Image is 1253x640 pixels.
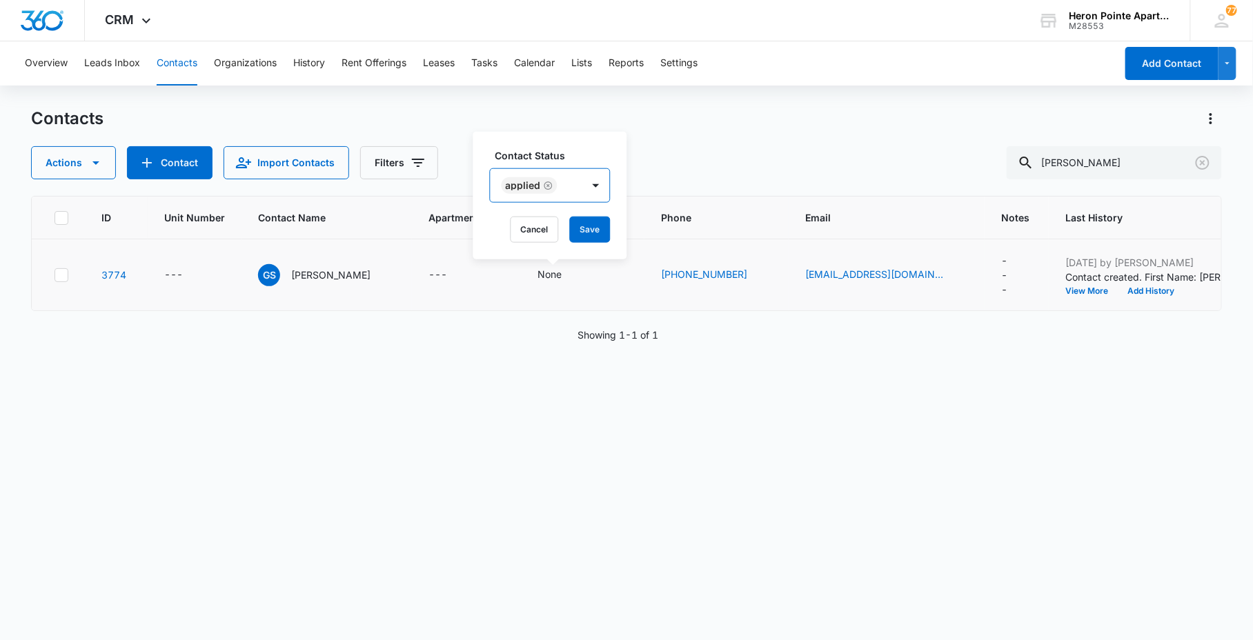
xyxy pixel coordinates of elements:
button: Organizations [214,41,277,86]
div: --- [164,267,183,283]
span: Notes [1001,210,1032,225]
div: --- [1001,253,1007,297]
div: --- [428,267,447,283]
a: [PHONE_NUMBER] [661,267,747,281]
a: [EMAIL_ADDRESS][DOMAIN_NAME] [805,267,943,281]
div: notifications count [1226,5,1237,16]
button: Import Contacts [224,146,349,179]
button: Add Contact [1125,47,1219,80]
span: Email [805,210,948,225]
p: Showing 1-1 of 1 [578,328,659,342]
button: Contacts [157,41,197,86]
span: Contact Name [258,210,375,225]
button: Actions [1200,108,1222,130]
div: Applied [506,181,541,190]
span: ID [101,210,111,225]
span: GS [258,264,280,286]
button: Calendar [514,41,555,86]
button: Reports [609,41,644,86]
div: Notes - - Select to Edit Field [1001,253,1032,297]
div: Apartment Type - - Select to Edit Field [428,267,472,283]
span: 77 [1226,5,1237,16]
button: Filters [360,146,438,179]
div: None [537,267,562,281]
div: account id [1069,21,1170,31]
button: Add Contact [127,146,213,179]
p: [DATE] by [PERSON_NAME] [1065,255,1238,270]
a: Navigate to contact details page for Giovanni Sudiro [101,269,126,281]
p: Contact created. First Name: [PERSON_NAME] Last Name: Sudiro Phone: [PHONE_NUMBER] Email: [EMAIL_... [1065,270,1238,284]
button: View More [1065,287,1118,295]
div: Contact Name - Giovanni Sudiro - Select to Edit Field [258,264,395,286]
div: Contact Status - None - Select to Edit Field [537,267,586,283]
p: [PERSON_NAME] [291,268,371,282]
button: Cancel [511,217,559,243]
div: Unit Number - - Select to Edit Field [164,267,208,283]
span: Apartment Type [428,210,504,225]
span: Unit Number [164,210,225,225]
button: Save [570,217,611,243]
span: Last History [1065,210,1218,225]
label: Contact Status [495,148,616,163]
button: History [293,41,325,86]
button: Actions [31,146,116,179]
button: Lists [571,41,592,86]
button: Rent Offerings [342,41,406,86]
input: Search Contacts [1007,146,1222,179]
button: Overview [25,41,68,86]
button: Leases [423,41,455,86]
button: Add History [1118,287,1184,295]
div: Email - gnsudiro@gmail.com - Select to Edit Field [805,267,968,283]
button: Tasks [471,41,497,86]
h1: Contacts [31,108,103,129]
div: Phone - (720) 799-4677 - Select to Edit Field [661,267,772,283]
div: Remove Applied [541,181,553,190]
button: Clear [1192,152,1214,174]
button: Leads Inbox [84,41,140,86]
button: Settings [660,41,698,86]
div: account name [1069,10,1170,21]
span: CRM [106,12,135,27]
span: Phone [661,210,752,225]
